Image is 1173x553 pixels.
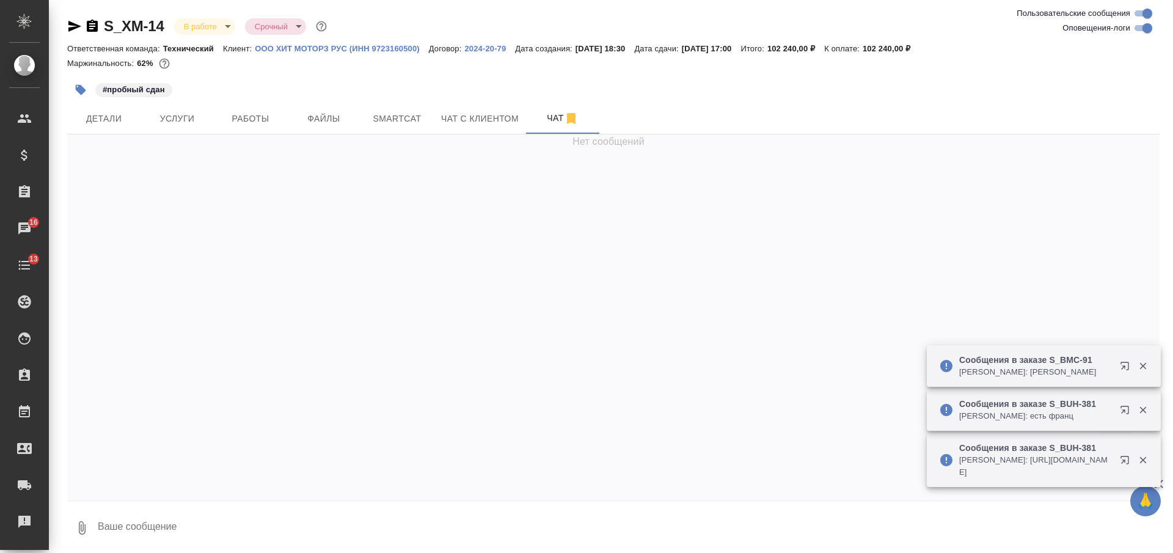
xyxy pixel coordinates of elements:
[137,59,156,68] p: 62%
[824,44,863,53] p: К оплате:
[959,398,1112,410] p: Сообщения в заказе S_BUH-381
[313,18,329,34] button: Доп статусы указывают на важность/срочность заказа
[863,44,919,53] p: 102 240,00 ₽
[67,19,82,34] button: Скопировать ссылку для ЯМессенджера
[634,44,681,53] p: Дата сдачи:
[3,250,46,280] a: 13
[67,44,163,53] p: Ответственная команда:
[515,44,575,53] p: Дата создания:
[180,21,221,32] button: В работе
[959,354,1112,366] p: Сообщения в заказе S_BMC-91
[959,366,1112,378] p: [PERSON_NAME]: [PERSON_NAME]
[251,21,291,32] button: Срочный
[1130,405,1155,416] button: Закрыть
[148,111,206,126] span: Услуги
[67,76,94,103] button: Добавить тэг
[104,18,164,34] a: S_XM-14
[1062,22,1130,34] span: Оповещения-логи
[221,111,280,126] span: Работы
[294,111,353,126] span: Файлы
[22,216,45,229] span: 16
[767,44,824,53] p: 102 240,00 ₽
[441,111,519,126] span: Чат с клиентом
[3,213,46,244] a: 16
[223,44,255,53] p: Клиент:
[959,442,1112,454] p: Сообщения в заказе S_BUH-381
[156,56,172,71] button: 32778.80 RUB;
[94,84,174,94] span: пробный сдан
[103,84,165,96] p: #пробный сдан
[245,18,306,35] div: В работе
[1017,7,1130,20] span: Пользовательские сообщения
[576,44,635,53] p: [DATE] 18:30
[464,43,515,53] a: 2024-20-79
[163,44,223,53] p: Технический
[959,410,1112,422] p: [PERSON_NAME]: есть франц
[1113,448,1142,477] button: Открыть в новой вкладке
[533,111,592,126] span: Чат
[255,44,429,53] p: ООО ХИТ МОТОРЗ РУС (ИНН 9723160500)
[682,44,741,53] p: [DATE] 17:00
[368,111,426,126] span: Smartcat
[1113,354,1142,383] button: Открыть в новой вкладке
[255,43,429,53] a: ООО ХИТ МОТОРЗ РУС (ИНН 9723160500)
[1130,361,1155,372] button: Закрыть
[429,44,465,53] p: Договор:
[464,44,515,53] p: 2024-20-79
[740,44,767,53] p: Итого:
[1130,455,1155,466] button: Закрыть
[1113,398,1142,427] button: Открыть в новой вкладке
[572,134,645,149] span: Нет сообщений
[174,18,235,35] div: В работе
[67,59,137,68] p: Маржинальность:
[959,454,1112,478] p: [PERSON_NAME]: [URL][DOMAIN_NAME]
[75,111,133,126] span: Детали
[564,111,579,126] svg: Отписаться
[22,253,45,265] span: 13
[85,19,100,34] button: Скопировать ссылку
